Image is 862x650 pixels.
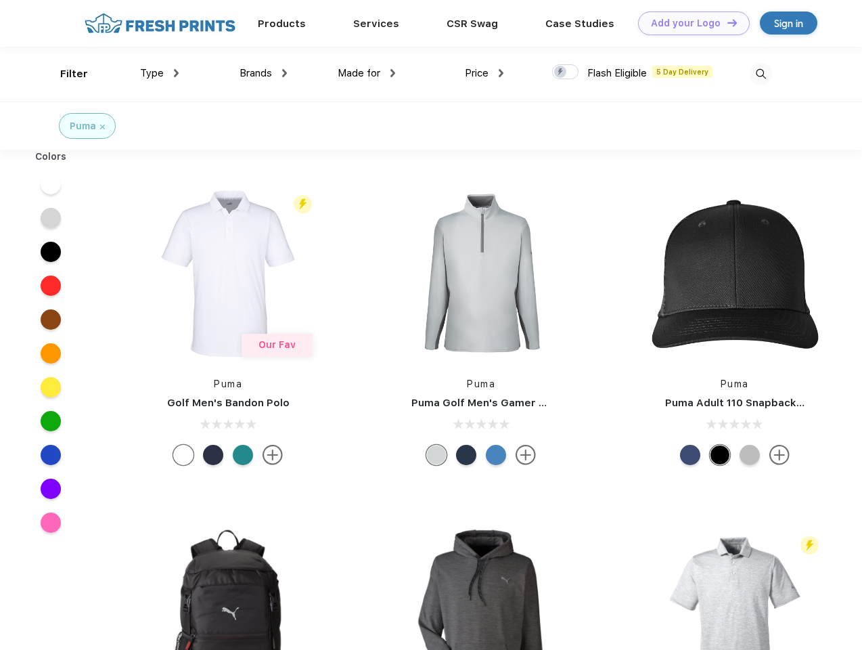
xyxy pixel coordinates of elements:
div: Navy Blazer [203,445,223,465]
span: Price [465,67,489,79]
a: CSR Swag [447,18,498,30]
img: dropdown.png [499,69,503,77]
div: Navy Blazer [456,445,476,465]
div: Green Lagoon [233,445,253,465]
div: Colors [25,150,77,164]
a: Sign in [760,12,817,35]
div: Bright White [173,445,194,465]
img: dropdown.png [390,69,395,77]
span: Made for [338,67,380,79]
a: Products [258,18,306,30]
img: DT [727,19,737,26]
a: Puma [214,378,242,389]
span: 5 Day Delivery [652,66,712,78]
div: Peacoat Qut Shd [680,445,700,465]
img: more.svg [769,445,790,465]
div: Bright Cobalt [486,445,506,465]
img: dropdown.png [282,69,287,77]
img: func=resize&h=266 [138,183,318,364]
span: Type [140,67,164,79]
div: Filter [60,66,88,82]
div: Sign in [774,16,803,31]
img: fo%20logo%202.webp [81,12,240,35]
div: Puma [70,119,96,133]
div: Add your Logo [651,18,721,29]
img: more.svg [516,445,536,465]
img: desktop_search.svg [750,63,772,85]
img: dropdown.png [174,69,179,77]
div: High Rise [426,445,447,465]
div: Quarry with Brt Whit [740,445,760,465]
div: Pma Blk Pma Blk [710,445,730,465]
span: Our Fav [258,339,296,350]
a: Puma [721,378,749,389]
a: Services [353,18,399,30]
img: func=resize&h=266 [645,183,825,364]
a: Golf Men's Bandon Polo [167,397,290,409]
img: more.svg [263,445,283,465]
a: Puma Golf Men's Gamer Golf Quarter-Zip [411,397,625,409]
img: filter_cancel.svg [100,125,105,129]
span: Brands [240,67,272,79]
a: Puma [467,378,495,389]
img: flash_active_toggle.svg [294,195,312,213]
img: flash_active_toggle.svg [800,536,819,555]
span: Flash Eligible [587,67,647,79]
img: func=resize&h=266 [391,183,571,364]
